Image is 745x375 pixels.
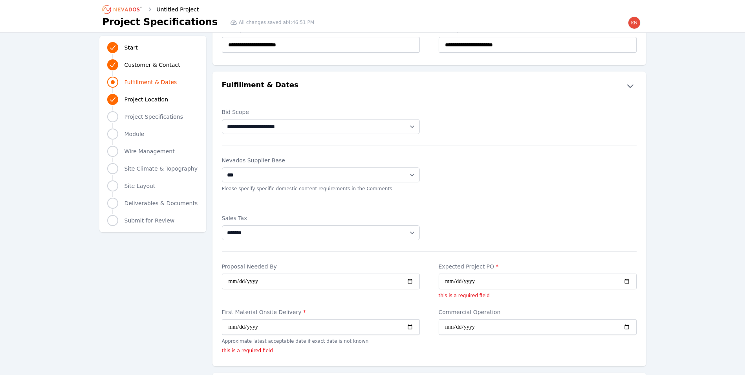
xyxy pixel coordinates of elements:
[222,108,420,116] label: Bid Scope
[124,44,138,51] span: Start
[124,165,198,173] span: Site Climate & Topography
[439,308,637,316] label: Commercial Operation
[124,182,156,190] span: Site Layout
[439,292,637,299] p: this is a required field
[103,16,218,28] h1: Project Specifications
[222,347,420,354] p: this is a required field
[222,156,420,164] label: Nevados Supplier Base
[222,263,420,270] label: Proposal Needed By
[239,19,314,26] span: All changes saved at 4:46:51 PM
[439,263,637,270] label: Expected Project PO
[628,17,641,29] img: knath@advantagerenew.com
[107,40,198,228] nav: Progress
[124,96,168,103] span: Project Location
[124,199,198,207] span: Deliverables & Documents
[146,6,199,13] div: Untitled Project
[124,61,180,69] span: Customer & Contact
[124,113,183,121] span: Project Specifications
[222,338,420,344] p: Approximate latest acceptable date if exact date is not known
[222,79,298,92] h2: Fulfillment & Dates
[103,3,199,16] nav: Breadcrumb
[212,79,646,92] button: Fulfillment & Dates
[124,130,145,138] span: Module
[124,147,175,155] span: Wire Management
[222,308,420,316] label: First Material Onsite Delivery
[222,186,420,192] p: Please specify specific domestic content requirements in the Comments
[222,214,420,222] label: Sales Tax
[124,217,175,224] span: Submit for Review
[124,78,177,86] span: Fulfillment & Dates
